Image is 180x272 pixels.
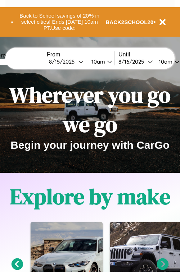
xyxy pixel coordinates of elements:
div: 8 / 16 / 2025 [118,58,148,65]
label: From [47,51,114,58]
button: Back to School savings of 20% in select cities! Ends [DATE] 10am PT.Use code: [13,11,106,33]
div: 10am [155,58,174,65]
h1: Explore by make [10,182,170,211]
div: 8 / 15 / 2025 [49,58,78,65]
button: 8/15/2025 [47,58,86,65]
div: 10am [88,58,107,65]
b: BACK2SCHOOL20 [106,19,154,25]
button: 10am [86,58,114,65]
